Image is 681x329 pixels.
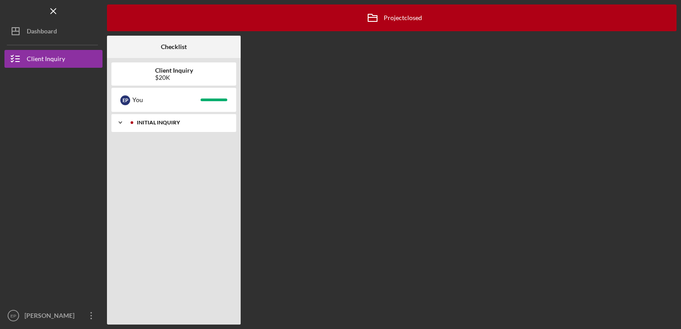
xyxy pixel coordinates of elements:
div: Client Inquiry [27,50,65,70]
div: E P [120,95,130,105]
div: $20K [155,74,193,81]
div: You [132,92,201,107]
div: Project closed [361,7,422,29]
div: [PERSON_NAME] [22,307,80,327]
button: Client Inquiry [4,50,103,68]
div: Initial Inquiry [137,120,225,125]
b: Client Inquiry [155,67,193,74]
button: EP[PERSON_NAME] [4,307,103,325]
b: Checklist [161,43,187,50]
div: Dashboard [27,22,57,42]
button: Dashboard [4,22,103,40]
text: EP [11,313,16,318]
